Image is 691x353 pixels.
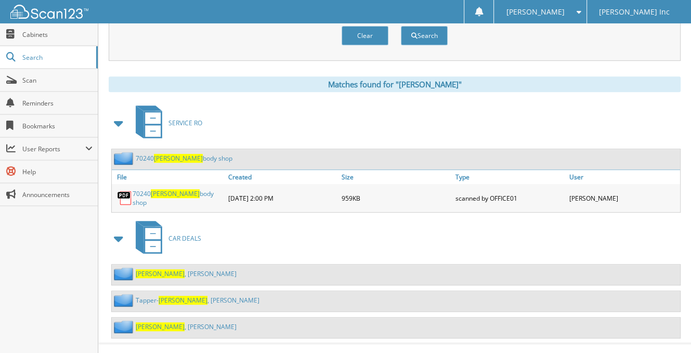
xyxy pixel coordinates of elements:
[133,189,223,207] a: 70240[PERSON_NAME]body shop
[159,296,207,305] span: [PERSON_NAME]
[154,154,203,163] span: [PERSON_NAME]
[129,218,201,259] a: CAR DEALS
[136,322,185,331] span: [PERSON_NAME]
[453,170,567,184] a: Type
[109,76,681,92] div: Matches found for "[PERSON_NAME]"
[136,269,237,278] a: [PERSON_NAME], [PERSON_NAME]
[506,9,565,15] span: [PERSON_NAME]
[226,187,340,210] div: [DATE] 2:00 PM
[136,269,185,278] span: [PERSON_NAME]
[453,187,567,210] div: scanned by OFFICE01
[22,145,85,153] span: User Reports
[136,296,259,305] a: Tapper-[PERSON_NAME], [PERSON_NAME]
[226,170,340,184] a: Created
[22,76,93,85] span: Scan
[566,170,680,184] a: User
[129,102,202,143] a: SERVICE RO
[112,170,226,184] a: File
[22,190,93,199] span: Announcements
[151,189,200,198] span: [PERSON_NAME]
[22,53,91,62] span: Search
[566,187,680,210] div: [PERSON_NAME]
[22,122,93,130] span: Bookmarks
[639,303,691,353] iframe: Chat Widget
[114,294,136,307] img: folder2.png
[114,320,136,333] img: folder2.png
[401,26,448,45] button: Search
[10,5,88,19] img: scan123-logo-white.svg
[168,234,201,243] span: CAR DEALS
[339,170,453,184] a: Size
[599,9,670,15] span: [PERSON_NAME] Inc
[136,322,237,331] a: [PERSON_NAME], [PERSON_NAME]
[168,119,202,127] span: SERVICE RO
[22,167,93,176] span: Help
[342,26,388,45] button: Clear
[339,187,453,210] div: 959KB
[22,99,93,108] span: Reminders
[114,267,136,280] img: folder2.png
[114,152,136,165] img: folder2.png
[136,154,232,163] a: 70240[PERSON_NAME]body shop
[117,190,133,206] img: PDF.png
[22,30,93,39] span: Cabinets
